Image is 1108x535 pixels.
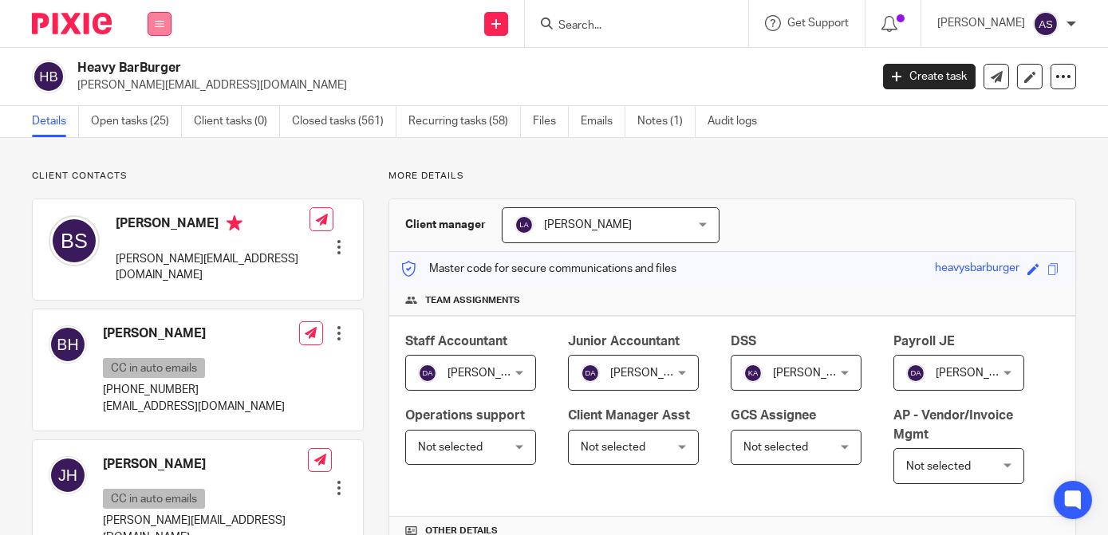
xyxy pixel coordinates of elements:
[91,106,182,137] a: Open tasks (25)
[405,335,507,348] span: Staff Accountant
[292,106,396,137] a: Closed tasks (561)
[787,18,849,29] span: Get Support
[731,335,756,348] span: DSS
[103,399,285,415] p: [EMAIL_ADDRESS][DOMAIN_NAME]
[568,335,680,348] span: Junior Accountant
[77,60,703,77] h2: Heavy BarBurger
[401,261,676,277] p: Master code for secure communications and files
[936,368,1023,379] span: [PERSON_NAME]
[743,364,763,383] img: svg%3E
[515,215,534,234] img: svg%3E
[103,382,285,398] p: [PHONE_NUMBER]
[568,409,690,422] span: Client Manager Asst
[743,442,808,453] span: Not selected
[557,19,700,33] input: Search
[637,106,696,137] a: Notes (1)
[937,15,1025,31] p: [PERSON_NAME]
[581,442,645,453] span: Not selected
[544,219,632,230] span: [PERSON_NAME]
[388,170,1076,183] p: More details
[418,364,437,383] img: svg%3E
[418,442,483,453] span: Not selected
[893,409,1013,440] span: AP - Vendor/Invoice Mgmt
[405,217,486,233] h3: Client manager
[49,456,87,494] img: svg%3E
[773,368,861,379] span: [PERSON_NAME]
[103,456,308,473] h4: [PERSON_NAME]
[906,461,971,472] span: Not selected
[49,325,87,364] img: svg%3E
[103,325,285,342] h4: [PERSON_NAME]
[408,106,521,137] a: Recurring tasks (58)
[581,364,600,383] img: svg%3E
[32,60,65,93] img: svg%3E
[227,215,242,231] i: Primary
[906,364,925,383] img: svg%3E
[448,368,535,379] span: [PERSON_NAME]
[116,215,310,235] h4: [PERSON_NAME]
[533,106,569,137] a: Files
[405,409,525,422] span: Operations support
[893,335,955,348] span: Payroll JE
[708,106,769,137] a: Audit logs
[610,368,698,379] span: [PERSON_NAME]
[103,489,205,509] p: CC in auto emails
[32,170,364,183] p: Client contacts
[425,294,520,307] span: Team assignments
[581,106,625,137] a: Emails
[32,13,112,34] img: Pixie
[77,77,859,93] p: [PERSON_NAME][EMAIL_ADDRESS][DOMAIN_NAME]
[1033,11,1059,37] img: svg%3E
[116,251,310,284] p: [PERSON_NAME][EMAIL_ADDRESS][DOMAIN_NAME]
[32,106,79,137] a: Details
[49,215,100,266] img: svg%3E
[935,260,1019,278] div: heavysbarburger
[883,64,976,89] a: Create task
[194,106,280,137] a: Client tasks (0)
[103,358,205,378] p: CC in auto emails
[731,409,816,422] span: GCS Assignee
